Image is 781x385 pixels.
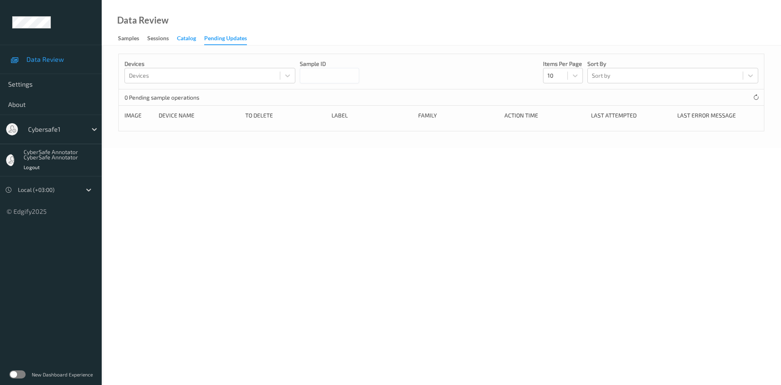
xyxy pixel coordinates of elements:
[677,111,758,120] div: Last error message
[332,111,412,120] div: Label
[117,16,168,24] div: Data Review
[587,60,758,68] p: Sort by
[204,34,247,45] div: Pending Updates
[118,34,139,44] div: Samples
[543,60,583,68] p: Items per page
[118,33,147,44] a: Samples
[177,34,196,44] div: Catalog
[124,94,199,102] p: 0 Pending sample operations
[124,60,295,68] p: Devices
[504,111,585,120] div: Action time
[147,33,177,44] a: Sessions
[159,111,240,120] div: Device Name
[300,60,359,68] p: Sample ID
[177,33,204,44] a: Catalog
[591,111,672,120] div: Last attempted
[418,111,499,120] div: Family
[147,34,169,44] div: Sessions
[204,33,255,45] a: Pending Updates
[124,111,153,120] div: image
[245,111,326,120] div: to delete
